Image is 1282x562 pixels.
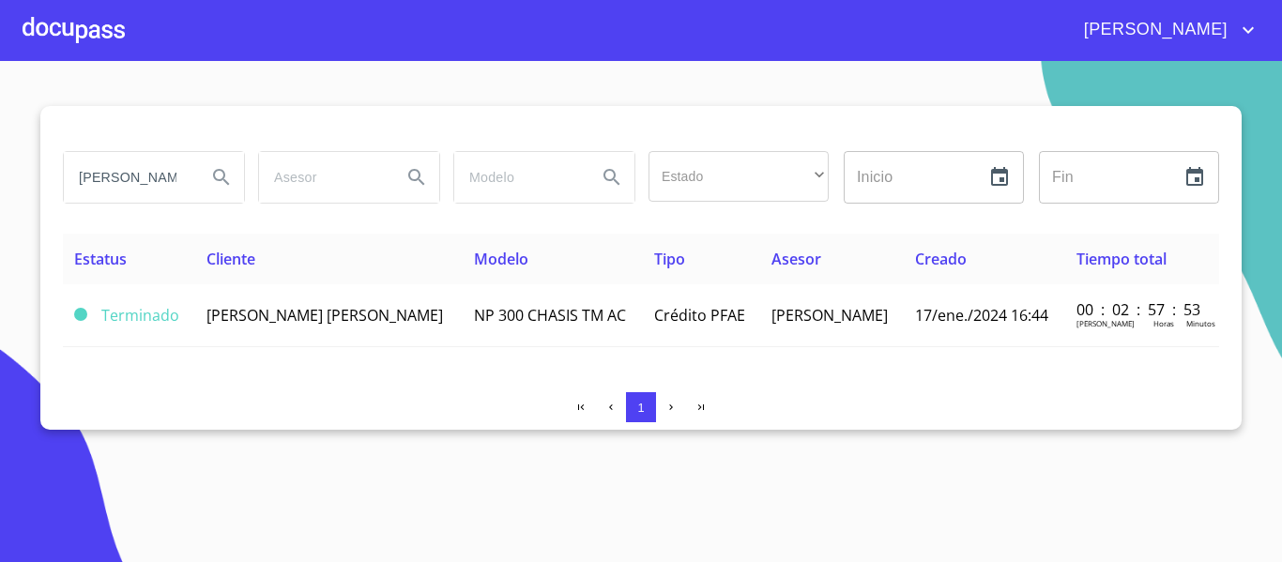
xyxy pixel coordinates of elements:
span: [PERSON_NAME] [1070,15,1237,45]
span: Crédito PFAE [654,305,745,326]
button: 1 [626,392,656,422]
p: 00 : 02 : 57 : 53 [1076,299,1203,320]
p: Horas [1153,318,1174,328]
span: NP 300 CHASIS TM AC [474,305,626,326]
span: Terminado [74,308,87,321]
p: [PERSON_NAME] [1076,318,1135,328]
div: ​ [649,151,829,202]
button: account of current user [1070,15,1259,45]
span: [PERSON_NAME] [PERSON_NAME] [206,305,443,326]
span: 1 [637,401,644,415]
span: Tipo [654,249,685,269]
span: Creado [915,249,967,269]
button: Search [394,155,439,200]
p: Minutos [1186,318,1215,328]
button: Search [199,155,244,200]
span: Cliente [206,249,255,269]
span: 17/ene./2024 16:44 [915,305,1048,326]
input: search [454,152,582,203]
span: Modelo [474,249,528,269]
span: Estatus [74,249,127,269]
span: Tiempo total [1076,249,1167,269]
input: search [64,152,191,203]
span: [PERSON_NAME] [771,305,888,326]
button: Search [589,155,634,200]
span: Terminado [101,305,179,326]
input: search [259,152,387,203]
span: Asesor [771,249,821,269]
